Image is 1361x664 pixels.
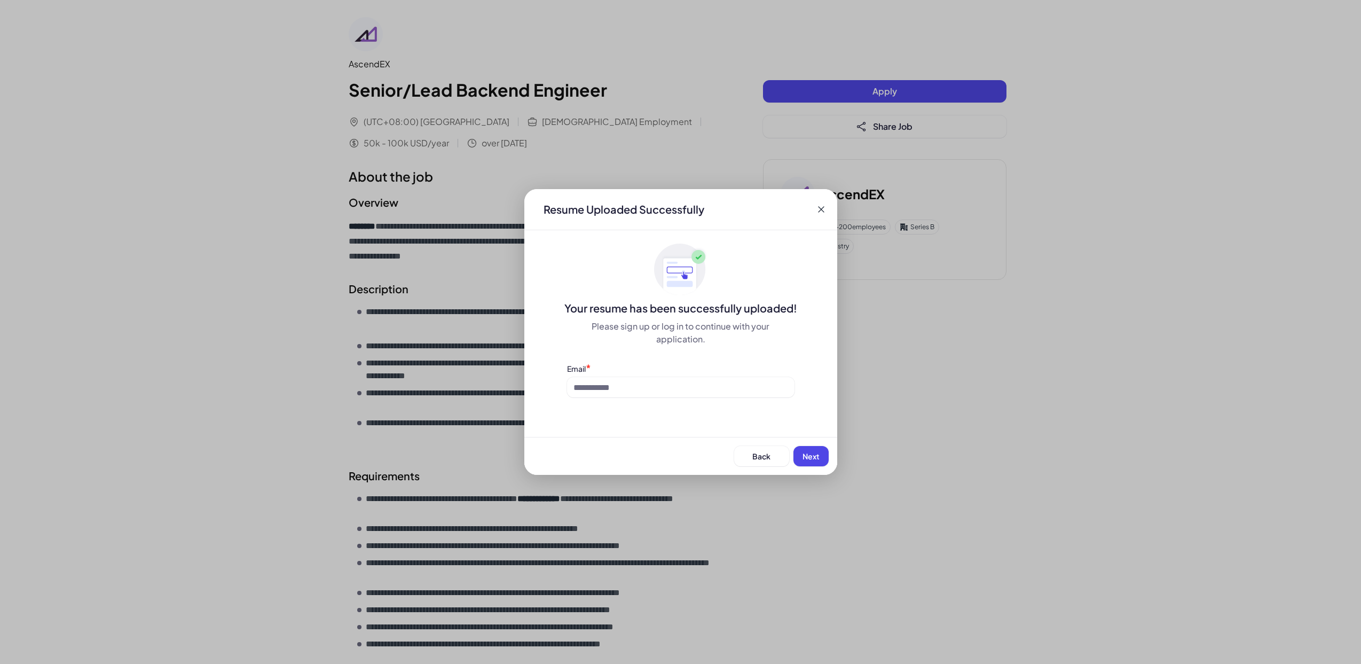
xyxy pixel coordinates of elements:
[535,202,713,217] div: Resume Uploaded Successfully
[793,446,829,466] button: Next
[734,446,789,466] button: Back
[567,320,794,346] div: Please sign up or log in to continue with your application.
[752,451,770,461] span: Back
[567,364,586,373] label: Email
[803,451,820,461] span: Next
[654,243,707,296] img: ApplyedMaskGroup3.svg
[524,301,837,316] div: Your resume has been successfully uploaded!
